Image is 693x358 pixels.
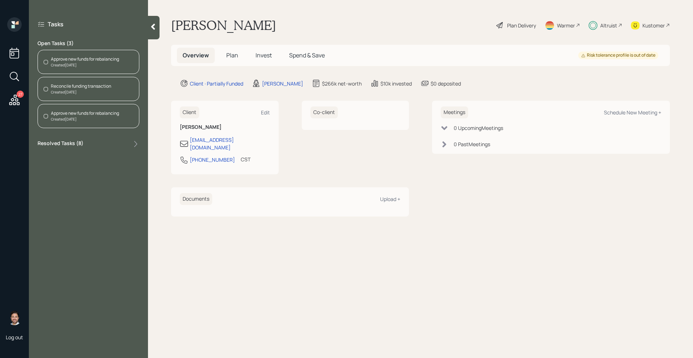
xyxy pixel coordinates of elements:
[7,311,22,325] img: michael-russo-headshot.png
[310,106,338,118] h6: Co-client
[454,140,490,148] div: 0 Past Meeting s
[507,22,536,29] div: Plan Delivery
[183,51,209,59] span: Overview
[48,20,64,28] label: Tasks
[431,80,461,87] div: $0 deposited
[6,334,23,341] div: Log out
[226,51,238,59] span: Plan
[180,193,212,205] h6: Documents
[190,136,270,151] div: [EMAIL_ADDRESS][DOMAIN_NAME]
[262,80,303,87] div: [PERSON_NAME]
[51,89,111,95] div: Created [DATE]
[322,80,362,87] div: $266k net-worth
[51,56,119,62] div: Approve new funds for rebalancing
[380,196,400,202] div: Upload +
[600,22,617,29] div: Altruist
[289,51,325,59] span: Spend & Save
[241,156,250,163] div: CST
[642,22,665,29] div: Kustomer
[51,117,119,122] div: Created [DATE]
[38,40,139,47] label: Open Tasks ( 3 )
[454,124,503,132] div: 0 Upcoming Meeting s
[261,109,270,116] div: Edit
[51,110,119,117] div: Approve new funds for rebalancing
[441,106,468,118] h6: Meetings
[38,140,83,148] label: Resolved Tasks ( 8 )
[256,51,272,59] span: Invest
[17,91,24,98] div: 27
[51,62,119,68] div: Created [DATE]
[380,80,412,87] div: $10k invested
[180,106,199,118] h6: Client
[190,80,243,87] div: Client · Partially Funded
[581,52,655,58] div: Risk tolerance profile is out of date
[180,124,270,130] h6: [PERSON_NAME]
[190,156,235,163] div: [PHONE_NUMBER]
[604,109,661,116] div: Schedule New Meeting +
[171,17,276,33] h1: [PERSON_NAME]
[51,83,111,89] div: Reconcile funding transaction
[557,22,575,29] div: Warmer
